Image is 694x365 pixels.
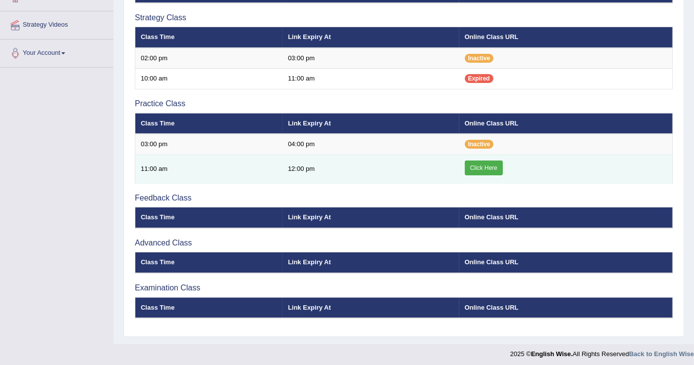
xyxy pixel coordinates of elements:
h3: Advanced Class [135,239,673,247]
h3: Strategy Class [135,13,673,22]
div: 2025 © All Rights Reserved [510,344,694,359]
a: Strategy Videos [0,11,113,36]
h3: Examination Class [135,284,673,292]
a: Your Account [0,40,113,64]
strong: English Wise. [531,350,572,358]
h3: Practice Class [135,99,673,108]
th: Online Class URL [459,27,673,48]
a: Back to English Wise [629,350,694,358]
th: Class Time [135,252,283,273]
th: Link Expiry At [283,252,459,273]
td: 03:00 pm [135,134,283,155]
a: Click Here [465,161,503,175]
th: Link Expiry At [283,297,459,318]
th: Online Class URL [459,207,673,228]
h3: Feedback Class [135,194,673,203]
th: Class Time [135,207,283,228]
td: 11:00 am [283,69,459,89]
td: 10:00 am [135,69,283,89]
th: Link Expiry At [283,27,459,48]
th: Class Time [135,27,283,48]
th: Link Expiry At [283,113,459,134]
th: Class Time [135,297,283,318]
td: 04:00 pm [283,134,459,155]
td: 11:00 am [135,155,283,183]
td: 03:00 pm [283,48,459,69]
td: 12:00 pm [283,155,459,183]
th: Class Time [135,113,283,134]
th: Link Expiry At [283,207,459,228]
span: Expired [465,74,493,83]
td: 02:00 pm [135,48,283,69]
span: Inactive [465,140,494,149]
th: Online Class URL [459,297,673,318]
span: Inactive [465,54,494,63]
th: Online Class URL [459,252,673,273]
th: Online Class URL [459,113,673,134]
